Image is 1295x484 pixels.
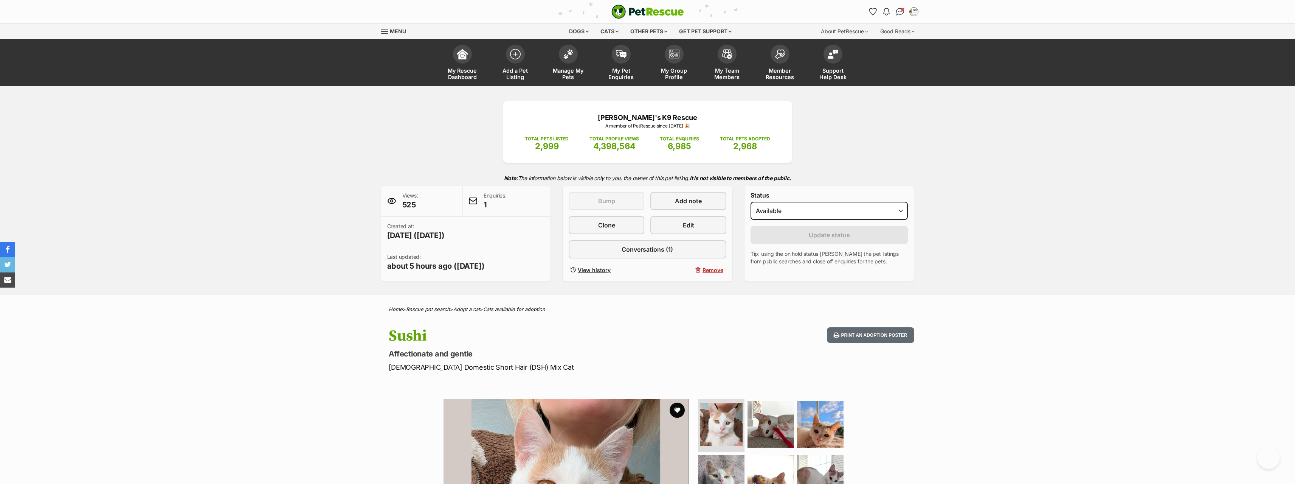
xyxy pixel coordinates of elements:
[387,223,445,241] p: Created at:
[569,265,644,275] a: View history
[569,192,644,210] button: Bump
[625,24,673,39] div: Other pets
[593,141,636,151] span: 4,398,564
[827,327,914,343] button: Print an adoption poster
[733,141,757,151] span: 2,968
[489,41,542,86] a: Add a Pet Listing
[622,245,673,254] span: Conversations (1)
[674,24,737,39] div: Get pet support
[650,192,726,210] a: Add note
[754,41,806,86] a: Member Resources
[453,306,480,312] a: Adopt a cat
[563,49,574,59] img: manage-my-pets-icon-02211641906a0b7f246fdf0571729dbe1e7629f14944591b6c1af311fb30b64b.svg
[751,250,908,265] p: Tip: using the on hold status [PERSON_NAME] the pet listings from public searches and close off e...
[648,41,701,86] a: My Group Profile
[604,67,638,80] span: My Pet Enquiries
[763,67,797,80] span: Member Resources
[406,306,450,312] a: Rescue pet search
[875,24,920,39] div: Good Reads
[896,8,904,16] img: chat-41dd97257d64d25036548639549fe6c8038ab92f7586957e7f3b1b290dea8141.svg
[381,170,914,186] p: The information below is visible only to you, the owner of this pet listing.
[381,24,411,37] a: Menu
[657,67,691,80] span: My Group Profile
[611,5,684,19] a: PetRescue
[894,6,906,18] a: Conversations
[389,327,709,345] h1: Sushi
[700,403,743,446] img: Photo of Sushi
[650,265,726,275] button: Remove
[387,230,445,241] span: [DATE] ([DATE])
[722,49,732,59] img: team-members-icon-5396bd8760b3fe7c0b43da4ab00e1e3bb1a5d9ba89233759b79545d2d3fc5d0d.svg
[370,307,926,312] div: > > >
[720,135,770,142] p: TOTAL PETS ADOPTED
[598,196,615,205] span: Bump
[595,24,624,39] div: Cats
[701,41,754,86] a: My Team Members
[542,41,595,86] a: Manage My Pets
[589,135,639,142] p: TOTAL PROFILE VIEWS
[389,349,709,359] p: Affectionate and gentle
[525,135,569,142] p: TOTAL PETS LISTED
[675,196,702,205] span: Add note
[445,67,479,80] span: My Rescue Dashboard
[690,175,791,181] strong: It is not visible to members of the public.
[670,403,685,418] button: favourite
[595,41,648,86] a: My Pet Enquiries
[816,24,873,39] div: About PetRescue
[1257,446,1280,469] iframe: Help Scout Beacon - Open
[867,6,879,18] a: Favourites
[748,401,794,448] img: Photo of Sushi
[387,261,485,271] span: about 5 hours ago ([DATE])
[908,6,920,18] button: My account
[883,8,889,16] img: notifications-46538b983faf8c2785f20acdc204bb7945ddae34d4c08c2a6579f10ce5e182be.svg
[569,216,644,234] a: Clone
[457,49,468,59] img: dashboard-icon-eb2f2d2d3e046f16d808141f083e7271f6b2e854fb5c12c21221c1fb7104beca.svg
[436,41,489,86] a: My Rescue Dashboard
[484,199,507,210] span: 1
[578,266,611,274] span: View history
[816,67,850,80] span: Support Help Desk
[598,221,615,230] span: Clone
[510,49,521,59] img: add-pet-listing-icon-0afa8454b4691262ce3f59096e99ab1cd57d4a30225e0717b998d2c9b9846f56.svg
[402,199,418,210] span: 525
[910,8,918,16] img: Merna Karam profile pic
[389,306,403,312] a: Home
[809,230,850,240] span: Update status
[751,226,908,244] button: Update status
[504,175,518,181] strong: Note:
[611,5,684,19] img: logo-cat-932fe2b9b8326f06289b0f2fb663e598f794de774fb13d1741a6617ecf9a85b4.svg
[551,67,585,80] span: Manage My Pets
[683,221,694,230] span: Edit
[867,6,920,18] ul: Account quick links
[498,67,532,80] span: Add a Pet Listing
[669,50,679,59] img: group-profile-icon-3fa3cf56718a62981997c0bc7e787c4b2cf8bcc04b72c1350f741eb67cf2f40e.svg
[569,240,726,258] a: Conversations (1)
[389,362,709,372] p: [DEMOGRAPHIC_DATA] Domestic Short Hair (DSH) Mix Cat
[797,401,844,448] img: Photo of Sushi
[387,253,485,271] p: Last updated:
[775,49,785,59] img: member-resources-icon-8e73f808a243e03378d46382f2149f9095a855e16c252ad45f914b54edf8863c.svg
[483,306,545,312] a: Cats available for adoption
[535,141,559,151] span: 2,999
[616,50,627,58] img: pet-enquiries-icon-7e3ad2cf08bfb03b45e93fb7055b45f3efa6380592205ae92323e6603595dc1f.svg
[668,141,691,151] span: 6,985
[660,135,699,142] p: TOTAL ENQUIRIES
[650,216,726,234] a: Edit
[484,192,507,210] p: Enquiries:
[402,192,418,210] p: Views:
[703,266,723,274] span: Remove
[828,50,838,59] img: help-desk-icon-fdf02630f3aa405de69fd3d07c3f3aa587a6932b1a1747fa1d2bba05be0121f9.svg
[710,67,744,80] span: My Team Members
[515,112,781,123] p: [PERSON_NAME]'s K9 Rescue
[564,24,594,39] div: Dogs
[390,28,406,34] span: Menu
[806,41,859,86] a: Support Help Desk
[881,6,893,18] button: Notifications
[751,192,908,199] label: Status
[515,123,781,129] p: A member of PetRescue since [DATE] 🎉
